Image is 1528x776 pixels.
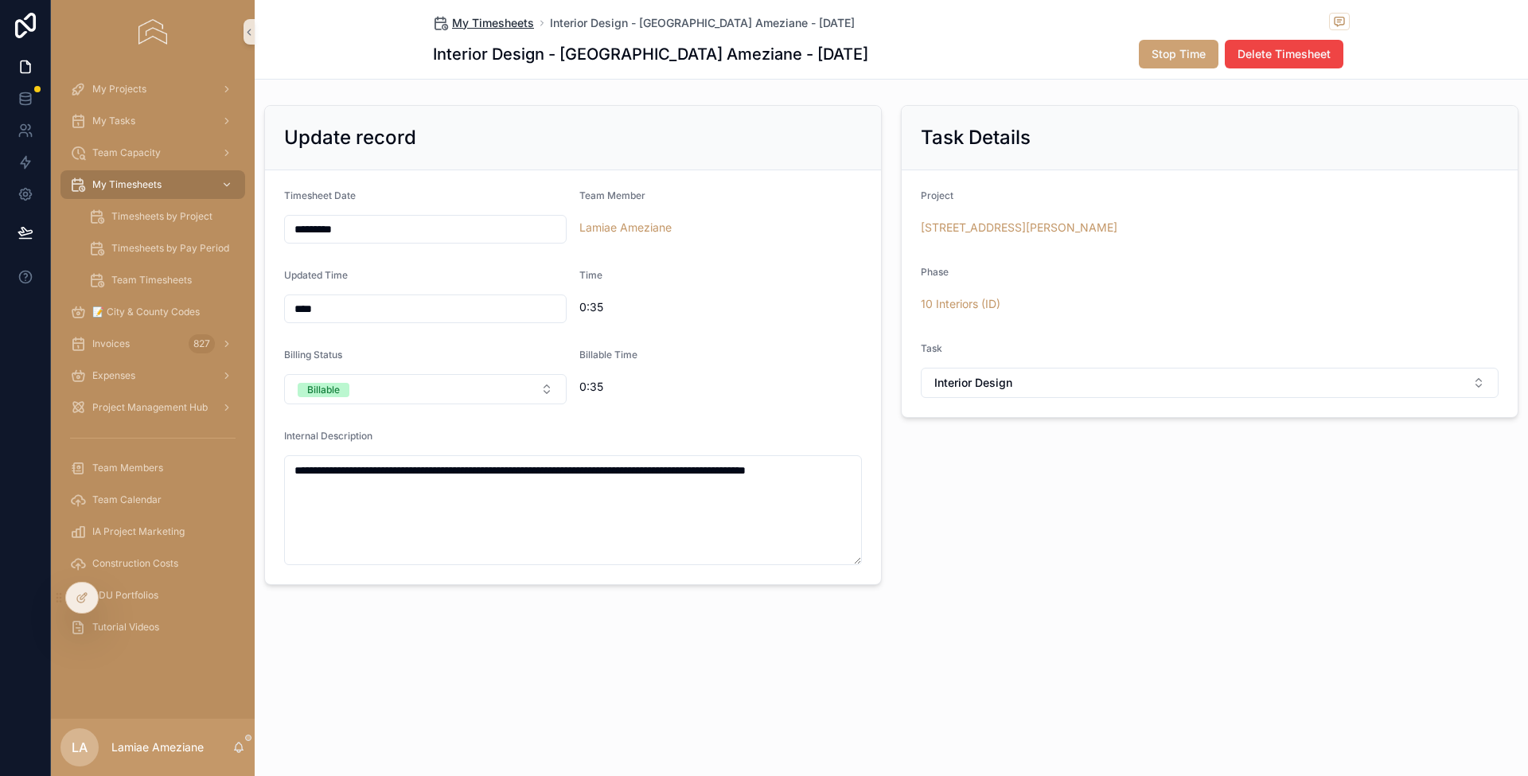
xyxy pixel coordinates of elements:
[284,430,372,442] span: Internal Description
[921,342,942,354] span: Task
[452,15,534,31] span: My Timesheets
[60,454,245,482] a: Team Members
[92,146,161,159] span: Team Capacity
[92,337,130,350] span: Invoices
[60,549,245,578] a: Construction Costs
[92,462,163,474] span: Team Members
[111,274,192,287] span: Team Timesheets
[284,349,342,361] span: Billing Status
[60,581,245,610] a: ADU Portfolios
[307,383,340,397] div: Billable
[111,739,204,755] p: Lamiae Ameziane
[60,517,245,546] a: IA Project Marketing
[1238,46,1331,62] span: Delete Timesheet
[80,266,245,294] a: Team Timesheets
[51,64,255,662] div: scrollable content
[111,210,212,223] span: Timesheets by Project
[92,401,208,414] span: Project Management Hub
[1225,40,1343,68] button: Delete Timesheet
[579,220,672,236] a: Lamiae Ameziane
[92,369,135,382] span: Expenses
[433,15,534,31] a: My Timesheets
[60,138,245,167] a: Team Capacity
[934,375,1012,391] span: Interior Design
[80,234,245,263] a: Timesheets by Pay Period
[284,189,356,201] span: Timesheet Date
[60,393,245,422] a: Project Management Hub
[579,299,862,315] span: 0:35
[921,220,1117,236] a: [STREET_ADDRESS][PERSON_NAME]
[1139,40,1218,68] button: Stop Time
[60,75,245,103] a: My Projects
[80,202,245,231] a: Timesheets by Project
[60,613,245,641] a: Tutorial Videos
[60,107,245,135] a: My Tasks
[284,125,416,150] h2: Update record
[579,189,645,201] span: Team Member
[284,269,348,281] span: Updated Time
[189,334,215,353] div: 827
[111,242,229,255] span: Timesheets by Pay Period
[92,493,162,506] span: Team Calendar
[60,298,245,326] a: 📝 City & County Codes
[92,83,146,96] span: My Projects
[579,379,862,395] span: 0:35
[92,115,135,127] span: My Tasks
[921,125,1031,150] h2: Task Details
[433,43,868,65] h1: Interior Design - [GEOGRAPHIC_DATA] Ameziane - [DATE]
[92,557,178,570] span: Construction Costs
[60,361,245,390] a: Expenses
[579,269,602,281] span: Time
[92,621,159,634] span: Tutorial Videos
[92,178,162,191] span: My Timesheets
[60,485,245,514] a: Team Calendar
[92,589,158,602] span: ADU Portfolios
[921,189,953,201] span: Project
[921,266,949,278] span: Phase
[921,296,1000,312] a: 10 Interiors (ID)
[72,738,88,757] span: LA
[284,374,567,404] button: Select Button
[92,525,185,538] span: IA Project Marketing
[60,330,245,358] a: Invoices827
[92,306,200,318] span: 📝 City & County Codes
[579,349,637,361] span: Billable Time
[550,15,855,31] a: Interior Design - [GEOGRAPHIC_DATA] Ameziane - [DATE]
[921,368,1499,398] button: Select Button
[1152,46,1206,62] span: Stop Time
[60,170,245,199] a: My Timesheets
[138,19,166,45] img: App logo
